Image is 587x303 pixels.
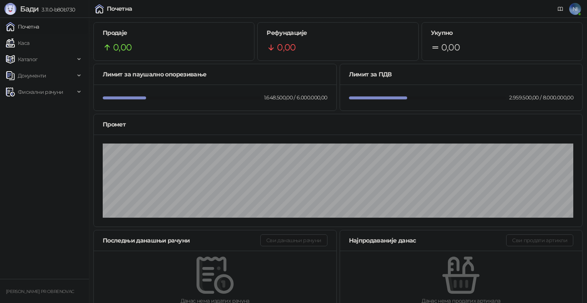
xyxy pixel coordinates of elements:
[260,234,327,246] button: Сви данашњи рачуни
[18,52,38,67] span: Каталог
[441,40,460,55] span: 0,00
[4,3,16,15] img: Logo
[263,93,329,102] div: 1.648.500,00 / 6.000.000,00
[103,70,327,79] div: Лимит за паушално опорезивање
[39,6,75,13] span: 3.11.0-b80b730
[103,29,245,37] h5: Продаје
[20,4,39,13] span: Бади
[103,236,260,245] div: Последњи данашњи рачуни
[18,68,46,83] span: Документи
[107,6,132,12] div: Почетна
[554,3,566,15] a: Документација
[113,40,132,55] span: 0,00
[349,70,574,79] div: Лимит за ПДВ
[506,234,573,246] button: Сви продати артикли
[508,93,575,102] div: 2.959.500,00 / 8.000.000,00
[103,120,573,129] div: Промет
[431,29,573,37] h5: Укупно
[6,36,29,50] a: Каса
[6,289,74,294] small: [PERSON_NAME] PR OBRENOVAC
[18,85,63,99] span: Фискални рачуни
[267,29,409,37] h5: Рефундације
[277,40,296,55] span: 0,00
[6,19,39,34] a: Почетна
[569,3,581,15] span: NI
[349,236,507,245] div: Најпродаваније данас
